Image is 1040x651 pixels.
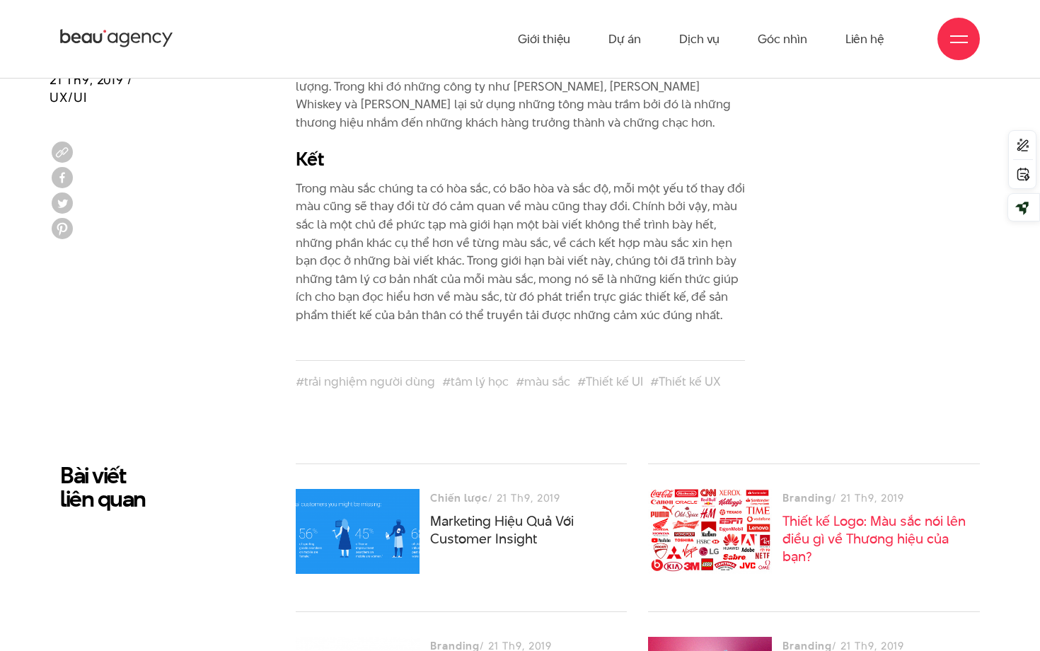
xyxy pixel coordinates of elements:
a: #Thiết kế UX [650,373,721,390]
span: 21 Th9, 2019 / UX/UI [50,71,133,106]
p: Trong màu sắc chúng ta có hòa sắc, có bão hòa và sắc độ, mỗi một yếu tố thay đổi màu cũng sẽ thay... [296,180,745,325]
div: / 21 Th9, 2019 [430,489,628,507]
a: #trải nghiệm người dùng [296,373,435,390]
a: Marketing Hiệu Quả Với Customer Insight [430,512,574,548]
h3: Branding [782,489,832,507]
a: #màu sắc [516,373,570,390]
div: / 21 Th9, 2019 [782,489,980,507]
a: #Thiết kế UI [577,373,643,390]
h2: Bài viết liên quan [60,463,275,510]
a: #tâm lý học [442,373,509,390]
a: Thiết kế Logo: Màu sắc nói lên điều gì về Thương hiệu của bạn? [782,512,966,566]
h2: Kết [296,146,745,173]
h3: Chiến lược [430,489,488,507]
